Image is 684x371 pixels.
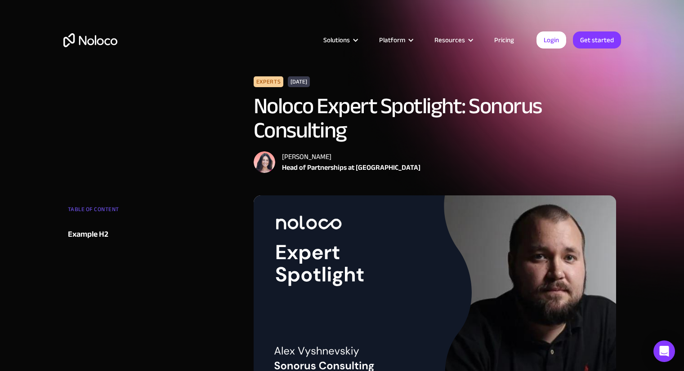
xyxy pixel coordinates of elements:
[254,94,617,142] h1: Noloco Expert Spotlight: Sonorus Consulting
[312,34,368,46] div: Solutions
[423,34,483,46] div: Resources
[653,340,675,362] div: Open Intercom Messenger
[282,151,420,162] div: [PERSON_NAME]
[282,162,420,173] div: Head of Partnerships at [GEOGRAPHIC_DATA]
[573,31,621,49] a: Get started
[323,34,350,46] div: Solutions
[368,34,423,46] div: Platform
[536,31,566,49] a: Login
[434,34,465,46] div: Resources
[63,33,117,47] a: home
[68,228,108,241] div: Example H2
[68,203,177,221] div: TABLE OF CONTENT
[483,34,525,46] a: Pricing
[379,34,405,46] div: Platform
[68,228,177,241] a: Example H2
